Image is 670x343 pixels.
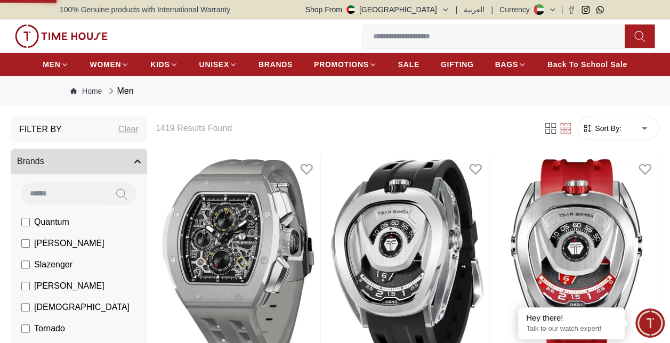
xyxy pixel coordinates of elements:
[547,59,627,70] span: Back To School Sale
[34,322,65,335] span: Tornado
[491,4,493,15] span: |
[526,324,617,333] p: Talk to our watch expert!
[90,55,130,74] a: WOMEN
[150,55,177,74] a: KIDS
[21,218,30,226] input: Quantum
[106,85,133,97] div: Men
[90,59,122,70] span: WOMEN
[21,324,30,333] input: Tornado
[43,55,68,74] a: MEN
[314,59,369,70] span: PROMOTIONS
[593,123,621,134] span: Sort By:
[596,6,604,14] a: Whatsapp
[346,5,355,14] img: United Arab Emirates
[60,76,610,106] nav: Breadcrumb
[34,258,72,271] span: Slazenger
[314,55,377,74] a: PROMOTIONS
[199,59,229,70] span: UNISEX
[398,55,419,74] a: SALE
[34,237,104,250] span: [PERSON_NAME]
[582,123,621,134] button: Sort By:
[21,303,30,312] input: [DEMOGRAPHIC_DATA]
[499,4,534,15] div: Currency
[305,4,449,15] button: Shop From[GEOGRAPHIC_DATA]
[118,123,139,136] div: Clear
[495,55,526,74] a: BAGS
[34,280,104,292] span: [PERSON_NAME]
[150,59,169,70] span: KIDS
[43,59,60,70] span: MEN
[156,122,530,135] h6: 1419 Results Found
[21,282,30,290] input: [PERSON_NAME]
[582,6,590,14] a: Instagram
[60,4,230,15] span: 100% Genuine products with International Warranty
[441,55,474,74] a: GIFTING
[526,313,617,323] div: Hey there!
[259,59,293,70] span: BRANDS
[398,59,419,70] span: SALE
[441,59,474,70] span: GIFTING
[21,260,30,269] input: Slazenger
[21,239,30,248] input: [PERSON_NAME]
[464,4,485,15] button: العربية
[34,301,130,314] span: [DEMOGRAPHIC_DATA]
[567,6,575,14] a: Facebook
[19,123,62,136] h3: Filter By
[495,59,518,70] span: BAGS
[17,155,44,168] span: Brands
[561,4,563,15] span: |
[199,55,237,74] a: UNISEX
[70,86,102,96] a: Home
[11,149,147,174] button: Brands
[15,24,108,48] img: ...
[635,308,665,338] div: Chat Widget
[456,4,458,15] span: |
[259,55,293,74] a: BRANDS
[34,216,69,228] span: Quantum
[547,55,627,74] a: Back To School Sale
